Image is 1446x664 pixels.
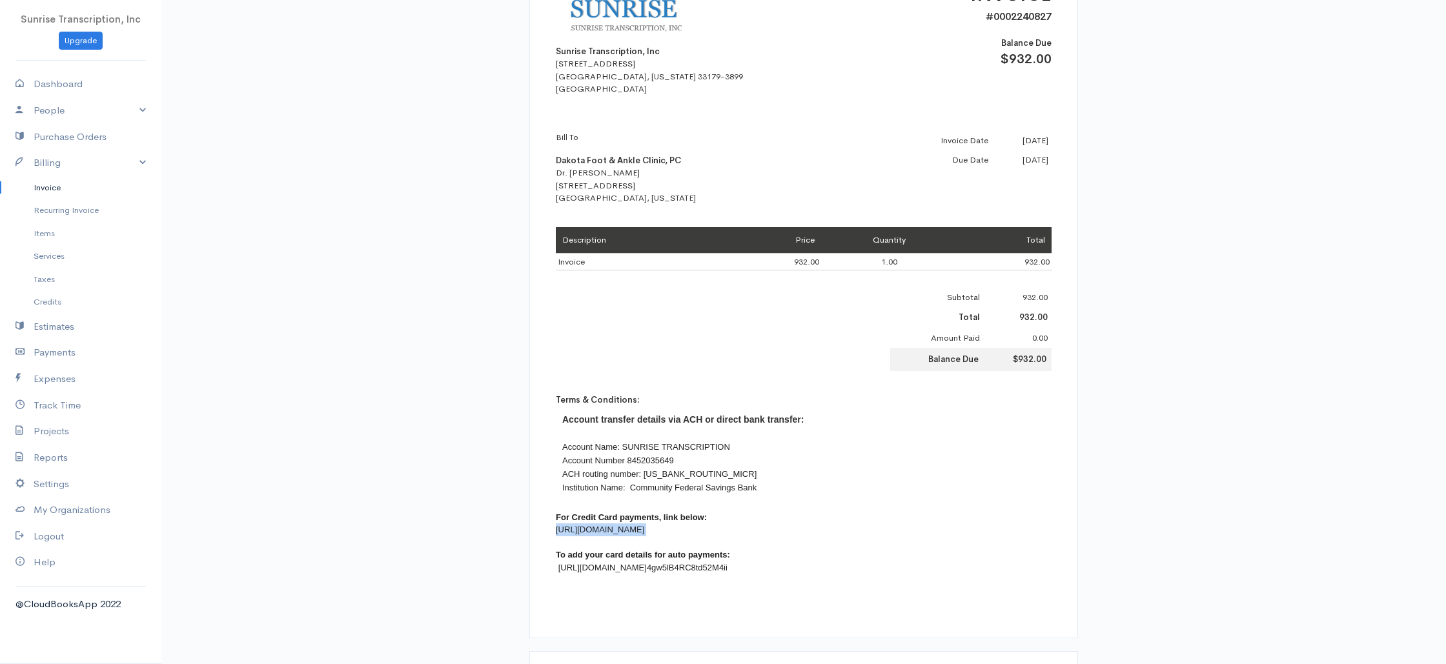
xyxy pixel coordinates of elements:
[821,227,957,253] td: Quantity
[957,227,1052,253] td: Total
[556,394,640,405] b: Terms & Conditions:
[59,32,103,50] a: Upgrade
[890,348,984,371] td: Balance Due
[556,131,782,144] p: Bill To
[562,442,730,452] span: Account Name: SUNRISE TRANSCRIPTION
[562,483,757,492] span: Institution Name: Community Federal Savings Bank
[556,525,644,534] font: [URL][DOMAIN_NAME]
[556,131,782,205] div: Dr. [PERSON_NAME] [STREET_ADDRESS] [GEOGRAPHIC_DATA], [US_STATE]
[890,131,992,150] td: Invoice Date
[1001,37,1052,48] span: Balance Due
[562,469,757,479] span: ACH routing number: [US_BANK_ROUTING_MICR]
[959,312,980,323] b: Total
[984,328,1052,348] td: 0.00
[556,512,707,522] b: For Credit Card payments, link below:
[1019,312,1048,323] b: 932.00
[890,287,984,308] td: Subtotal
[984,287,1052,308] td: 932.00
[556,57,782,96] div: [STREET_ADDRESS] [GEOGRAPHIC_DATA], [US_STATE] 33179-3899 [GEOGRAPHIC_DATA]
[984,348,1052,371] td: $932.00
[986,10,1052,23] span: #0002240827
[725,253,821,270] td: 932.00
[556,46,660,57] b: Sunrise Transcription, Inc
[15,597,146,612] div: @CloudBooksApp 2022
[558,563,647,572] a: [URL][DOMAIN_NAME]
[556,253,725,270] td: Invoice
[1000,51,1052,67] span: $932.00
[556,227,725,253] td: Description
[992,150,1052,170] td: [DATE]
[562,414,804,425] b: Account transfer details via ACH or direct bank transfer:
[21,13,141,25] span: Sunrise Transcription, Inc
[890,150,992,170] td: Due Date
[890,328,984,348] td: Amount Paid
[725,227,821,253] td: Price
[556,155,681,166] b: Dakota Foot & Ankle Clinic, PC
[821,253,957,270] td: 1.00
[647,563,728,572] a: 4gw5lB4RC8td52M4ii
[556,550,730,559] b: To add your card details for auto payments:
[957,253,1052,270] td: 932.00
[992,131,1052,150] td: [DATE]
[562,456,674,465] span: Account Number 8452035649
